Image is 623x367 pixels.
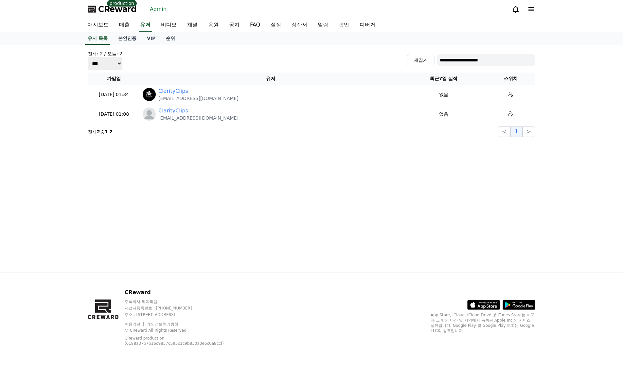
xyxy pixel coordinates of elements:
[125,328,240,333] p: © CReward All Rights Reserved.
[523,126,535,137] button: >
[147,322,178,326] a: 개인정보처리방침
[143,88,156,101] img: https://lh3.googleusercontent.com/a/ACg8ocJezEbCBmNqS6xChZyHTOSHTlKByEAjHcrvaUDouEuFIU4loxk=s96-c
[105,129,108,134] strong: 1
[354,18,381,32] a: 디버거
[510,126,522,137] button: 1
[486,73,535,85] th: 스위치
[88,4,137,14] a: CReward
[98,4,137,14] span: CReward
[407,54,435,66] button: 재집계
[158,87,188,95] a: ClarityClips
[147,4,169,14] a: Admin
[125,306,240,311] p: 사업자등록번호 : [PHONE_NUMBER]
[97,129,100,134] strong: 2
[203,18,224,32] a: 음원
[286,18,312,32] a: 정산서
[404,111,484,118] p: 없음
[88,73,140,85] th: 가입일
[312,18,333,32] a: 알림
[158,95,239,102] p: [EMAIL_ADDRESS][DOMAIN_NAME]
[125,312,240,317] p: 주소 : [STREET_ADDRESS]
[125,322,145,326] a: 이용약관
[88,50,122,57] h4: 전체: 2 / 오늘: 2
[125,336,229,346] p: CReward production (0188a37b7b16c9857c595c1c9b830a0e6c0a8ccf)
[114,18,135,32] a: 매출
[140,73,401,85] th: 유저
[142,32,161,45] a: VIP
[182,18,203,32] a: 채널
[90,91,137,98] p: [DATE] 01:34
[401,73,486,85] th: 최근7일 실적
[404,91,484,98] p: 없음
[245,18,265,32] a: FAQ
[85,32,110,45] a: 유저 목록
[158,107,188,115] a: ClarityClips
[88,128,113,135] p: 전체 중 -
[125,299,240,304] p: 주식회사 와이피랩
[110,129,113,134] strong: 2
[158,115,239,121] p: [EMAIL_ADDRESS][DOMAIN_NAME]
[82,18,114,32] a: 대시보드
[431,312,535,333] p: App Store, iCloud, iCloud Drive 및 iTunes Store는 미국과 그 밖의 나라 및 지역에서 등록된 Apple Inc.의 서비스 상표입니다. Goo...
[265,18,286,32] a: 설정
[125,289,240,296] p: CReward
[90,111,137,118] p: [DATE] 01:08
[139,18,152,32] a: 유저
[333,18,354,32] a: 팝업
[113,32,142,45] a: 본인인증
[161,32,180,45] a: 순위
[143,108,156,121] img: profile_blank.webp
[498,126,510,137] button: <
[156,18,182,32] a: 비디오
[224,18,245,32] a: 공지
